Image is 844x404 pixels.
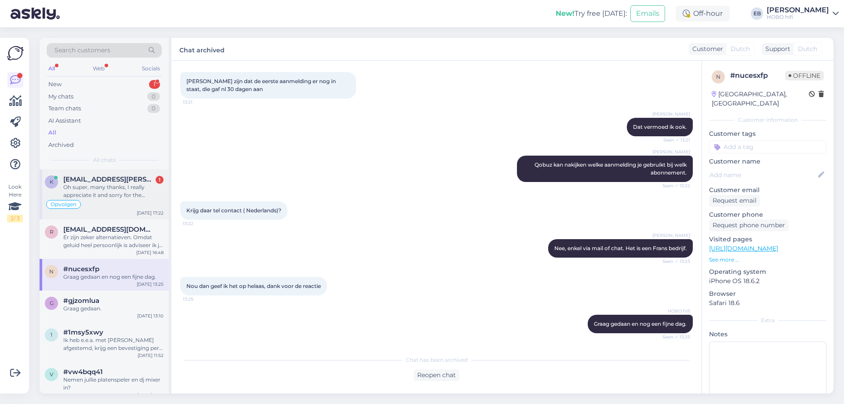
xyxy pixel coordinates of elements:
p: Customer tags [709,129,826,138]
span: [PERSON_NAME] [652,149,690,155]
span: rgroot.r@gmail.com [63,226,155,233]
span: [PERSON_NAME] [652,111,690,117]
p: Operating system [709,267,826,277]
span: k [50,178,54,185]
div: 1 [156,176,164,184]
div: Look Here [7,183,23,222]
div: 0 [147,104,160,113]
div: [DATE] 17:22 [137,210,164,216]
span: 13:21 [183,99,216,106]
a: [URL][DOMAIN_NAME] [709,244,778,252]
div: HOBO hifi [767,14,829,21]
span: Offline [785,71,824,80]
span: Seen ✓ 13:23 [657,258,690,265]
p: Customer phone [709,210,826,219]
div: Customer information [709,116,826,124]
a: [PERSON_NAME]HOBO hifi [767,7,839,21]
p: See more ... [709,256,826,264]
span: Seen ✓ 13:21 [657,137,690,143]
span: kacper.gorski@hotmail.co.uk [63,175,155,183]
div: Nemen jullie platenspeler en dj mixer in? [63,376,164,392]
div: Web [91,63,106,74]
div: 1 [149,80,160,89]
div: My chats [48,92,73,101]
span: [PERSON_NAME] [652,232,690,239]
div: Extra [709,317,826,324]
span: 1 [51,331,52,338]
span: Search customers [55,46,110,55]
input: Add name [709,170,816,180]
div: [DATE] 11:52 [138,352,164,359]
div: Support [762,44,790,54]
img: Askly Logo [7,45,24,62]
div: [DATE] 13:10 [137,313,164,319]
button: Emails [630,5,665,22]
div: Socials [140,63,162,74]
div: Request email [709,195,760,207]
span: Dat vermoed ik ook. [633,124,687,130]
span: Qobuz kan nakijken welke aanmelding je gebruikt bij welk abonnement. [535,161,688,176]
p: Visited pages [709,235,826,244]
div: Reopen chat [414,369,459,381]
span: Opvolgen [51,202,76,207]
div: Try free [DATE]: [556,8,627,19]
span: #1msy5xwy [63,328,103,336]
span: All chats [93,156,116,164]
div: Customer [689,44,723,54]
p: Notes [709,330,826,339]
span: #nucesxfp [63,265,99,273]
span: 13:22 [183,220,216,227]
div: Off-hour [676,6,730,22]
span: Graag gedaan en nog een fijne dag. [594,320,687,327]
span: r [50,229,54,235]
label: Chat archived [179,43,225,55]
div: AI Assistant [48,116,81,125]
div: Archived [48,141,74,149]
div: [DATE] 12:10 [137,392,164,398]
div: 0 [147,92,160,101]
span: Chat has been archived [406,356,468,364]
p: Customer name [709,157,826,166]
div: Graag gedaan. [63,305,164,313]
div: 2 / 3 [7,215,23,222]
span: g [50,300,54,306]
div: Team chats [48,104,81,113]
div: All [48,128,56,137]
div: EB [751,7,763,20]
div: Ik heb e.e.a. met [PERSON_NAME] afgestemd, krijg een bevestiging per mail. Dank, ik ben voorlopig... [63,336,164,352]
div: [PERSON_NAME] [767,7,829,14]
span: Seen ✓ 13:25 [657,334,690,340]
input: Add a tag [709,140,826,153]
div: Request phone number [709,219,789,231]
div: All [47,63,57,74]
span: #vw4bqq41 [63,368,103,376]
span: Nee, enkel via mail of chat. Het is een Frans bedrijf. [554,245,687,251]
div: # nucesxfp [730,70,785,81]
span: n [49,268,54,275]
p: Browser [709,289,826,298]
p: Customer email [709,186,826,195]
span: v [50,371,53,378]
div: Er zijn zeker alternatieven. Omdat geluid heel persoonlijk is adviseer ik je om een keer in 1 van... [63,233,164,249]
span: Krijg daar tel contact ( Nederlands)? [186,207,281,214]
p: iPhone OS 18.6.2 [709,277,826,286]
div: Graag gedaan en nog een fijne dag. [63,273,164,281]
span: Nou dan geef ik het op helaas, dank voor de reactie [186,283,321,289]
p: Safari 18.6 [709,298,826,308]
div: [GEOGRAPHIC_DATA], [GEOGRAPHIC_DATA] [712,90,809,108]
div: Oh super, many thanks, I really appreciate it and sorry for the confusion! [63,183,164,199]
div: New [48,80,62,89]
span: Dutch [731,44,750,54]
span: #gjzomlua [63,297,99,305]
span: n [716,73,720,80]
span: Dutch [798,44,817,54]
div: [DATE] 16:48 [136,249,164,256]
span: 13:25 [183,296,216,302]
span: Seen ✓ 13:22 [657,182,690,189]
b: New! [556,9,575,18]
div: [DATE] 13:25 [137,281,164,288]
span: HOBO hifi [657,308,690,314]
span: [PERSON_NAME] zijn dat de eerste aanmelding er nog in staat, die gaf nl 30 dagen aan [186,78,337,92]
